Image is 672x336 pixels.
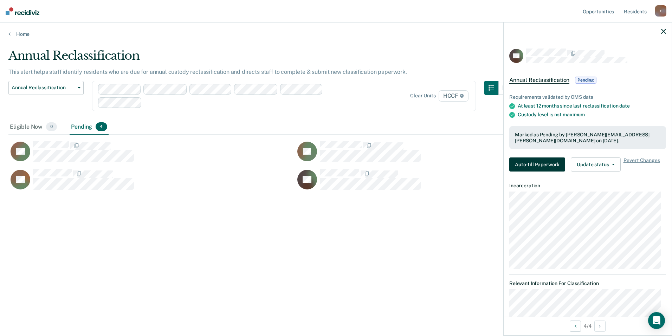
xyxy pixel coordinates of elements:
span: 0 [46,122,57,131]
div: Open Intercom Messenger [648,312,665,329]
div: Clear units [410,93,436,99]
a: Home [8,31,664,37]
span: maximum [563,112,585,117]
span: Revert Changes [623,157,660,172]
button: Next Opportunity [594,321,606,332]
div: Annual Reclassification [8,49,512,69]
span: 4 [96,122,107,131]
button: Auto-fill Paperwork [509,157,565,172]
div: CaseloadOpportunityCell-00285357 [295,141,582,169]
div: At least 12 months since last reclassification [518,103,666,109]
div: CaseloadOpportunityCell-00611522 [295,169,582,197]
div: Eligible Now [8,119,58,135]
div: Pending [70,119,108,135]
p: This alert helps staff identify residents who are due for annual custody reclassification and dir... [8,69,407,75]
div: CaseloadOpportunityCell-00226990 [8,169,295,197]
span: Pending [575,77,596,84]
div: Annual ReclassificationPending [504,69,672,91]
div: Custody level is not [518,112,666,118]
dt: Relevant Information For Classification [509,280,666,286]
span: Annual Reclassification [12,85,75,91]
div: t [655,5,666,17]
a: Navigate to form link [509,157,568,172]
button: Previous Opportunity [570,321,581,332]
span: date [619,103,629,109]
span: Annual Reclassification [509,77,569,84]
div: CaseloadOpportunityCell-00630969 [8,141,295,169]
span: HCCF [439,90,469,102]
div: Requirements validated by OMS data [509,94,666,100]
img: Recidiviz [6,7,39,15]
div: 4 / 4 [504,317,672,335]
div: Marked as Pending by [PERSON_NAME][EMAIL_ADDRESS][PERSON_NAME][DOMAIN_NAME] on [DATE]. [515,132,660,144]
dt: Incarceration [509,183,666,189]
button: Update status [571,157,620,172]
